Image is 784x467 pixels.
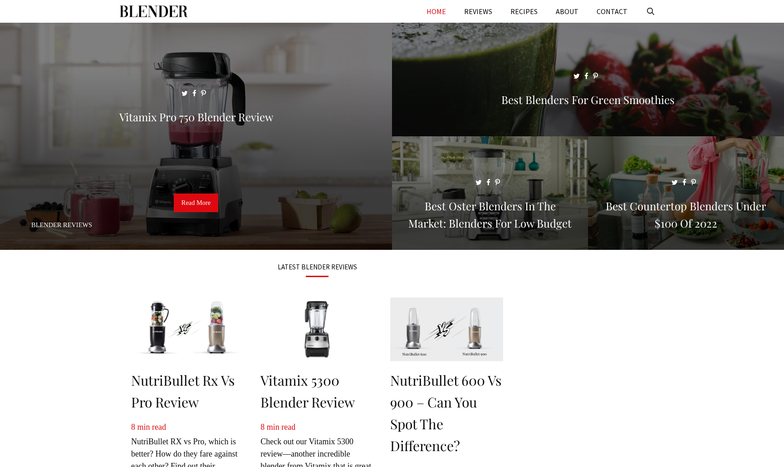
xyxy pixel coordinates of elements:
[260,422,265,432] span: 8
[267,422,295,432] span: min read
[174,194,218,213] a: Read More
[390,371,501,455] a: NutriBullet 600 vs 900 – Can You Spot the Difference?
[588,239,784,248] a: Best Countertop Blenders Under $100 of 2022
[392,125,784,134] a: Best Blenders for Green Smoothies
[260,298,373,361] img: Vitamix 5300 Blender Review
[131,371,235,411] a: NutriBullet Rx vs Pro Review
[131,422,135,432] span: 8
[390,298,503,361] img: NutriBullet 600 vs 900 – Can You Spot the Difference?
[260,371,355,411] a: Vitamix 5300 Blender Review
[137,422,166,432] span: min read
[392,239,588,248] a: Best Oster Blenders in the Market: Blenders for Low Budget
[131,298,244,361] img: NutriBullet Rx vs Pro Review
[131,263,503,270] h3: LATEST BLENDER REVIEWS
[31,221,92,229] a: Blender Reviews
